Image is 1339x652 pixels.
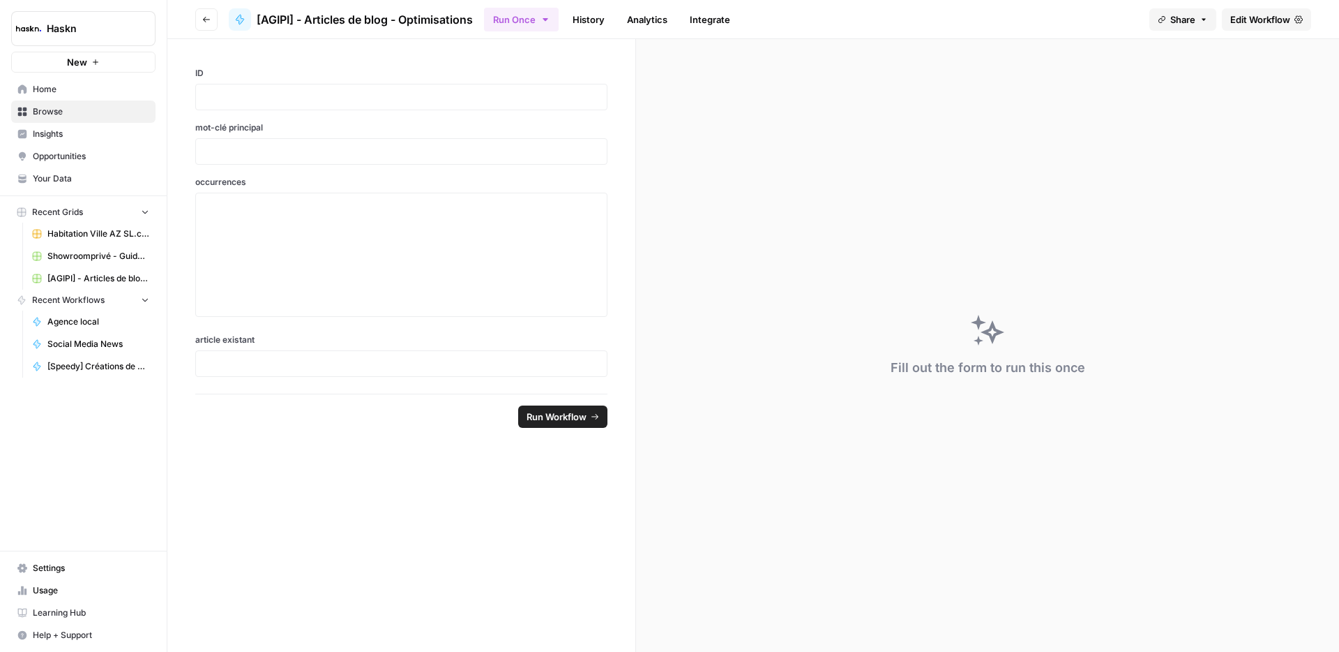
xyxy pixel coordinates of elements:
button: Workspace: Haskn [11,11,156,46]
a: Your Data [11,168,156,190]
label: occurrences [195,176,607,188]
span: Showroomprivé - Guide d'achat de 800 mots Grid [47,250,149,262]
span: [AGIPI] - Articles de blog - Optimisations [257,11,473,28]
span: Social Media News [47,338,149,350]
span: Habitation Ville AZ SL.csv [47,228,149,240]
button: Help + Support [11,624,156,646]
label: article existant [195,334,607,346]
a: Usage [11,579,156,602]
a: Edit Workflow [1222,8,1311,31]
button: Share [1149,8,1216,31]
span: Home [33,83,149,96]
a: Learning Hub [11,602,156,624]
label: mot-clé principal [195,121,607,134]
button: Run Once [484,8,559,31]
a: [AGIPI] - Articles de blog - Optimisations Grid [26,267,156,290]
a: Insights [11,123,156,145]
span: Learning Hub [33,607,149,619]
a: Browse [11,101,156,123]
button: Recent Grids [11,202,156,223]
span: [Speedy] Créations de contenu [47,360,149,373]
span: Haskn [47,22,131,36]
span: Run Workflow [527,410,587,424]
a: Habitation Ville AZ SL.csv [26,223,156,245]
button: Recent Workflows [11,290,156,311]
a: Opportunities [11,145,156,168]
span: Usage [33,584,149,597]
div: Fill out the form to run this once [891,358,1085,378]
a: [AGIPI] - Articles de blog - Optimisations [229,8,473,31]
img: Haskn Logo [16,16,41,41]
span: Opportunities [33,150,149,163]
span: Recent Grids [32,206,83,218]
a: Integrate [681,8,739,31]
a: Agence local [26,311,156,333]
label: ID [195,67,607,80]
a: Settings [11,557,156,579]
a: Showroomprivé - Guide d'achat de 800 mots Grid [26,245,156,267]
span: Insights [33,128,149,140]
a: Home [11,78,156,101]
button: Run Workflow [518,406,607,428]
span: Browse [33,105,149,118]
span: Settings [33,562,149,575]
span: New [67,55,87,69]
a: Social Media News [26,333,156,355]
button: New [11,52,156,73]
span: Recent Workflows [32,294,105,306]
span: Your Data [33,172,149,185]
span: Agence local [47,316,149,328]
span: Share [1170,13,1195,27]
a: History [564,8,613,31]
span: Edit Workflow [1230,13,1290,27]
span: Help + Support [33,629,149,642]
a: [Speedy] Créations de contenu [26,355,156,378]
span: [AGIPI] - Articles de blog - Optimisations Grid [47,272,149,285]
a: Analytics [619,8,676,31]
